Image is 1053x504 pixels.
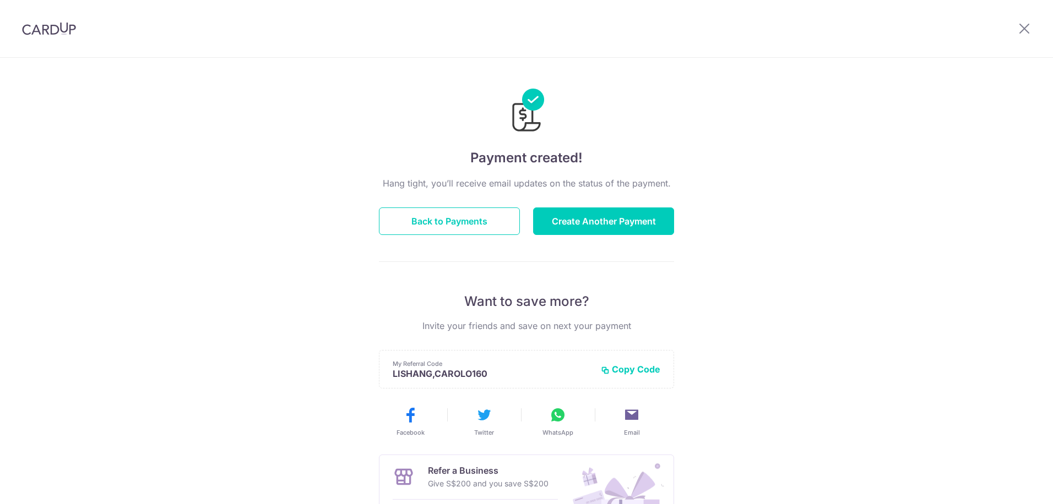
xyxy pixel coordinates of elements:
[428,477,549,490] p: Give S$200 and you save S$200
[379,293,674,310] p: Want to save more?
[397,428,425,437] span: Facebook
[378,406,443,437] button: Facebook
[393,368,592,379] p: LISHANG,CAROLO160
[474,428,494,437] span: Twitter
[22,22,76,35] img: CardUp
[533,207,674,235] button: Create Another Payment
[379,148,674,168] h4: Payment created!
[525,406,590,437] button: WhatsApp
[624,428,640,437] span: Email
[509,89,544,135] img: Payments
[601,364,660,375] button: Copy Code
[379,177,674,190] p: Hang tight, you’ll receive email updates on the status of the payment.
[542,428,573,437] span: WhatsApp
[393,359,592,368] p: My Referral Code
[599,406,664,437] button: Email
[428,464,549,477] p: Refer a Business
[379,207,520,235] button: Back to Payments
[452,406,517,437] button: Twitter
[379,319,674,332] p: Invite your friends and save on next your payment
